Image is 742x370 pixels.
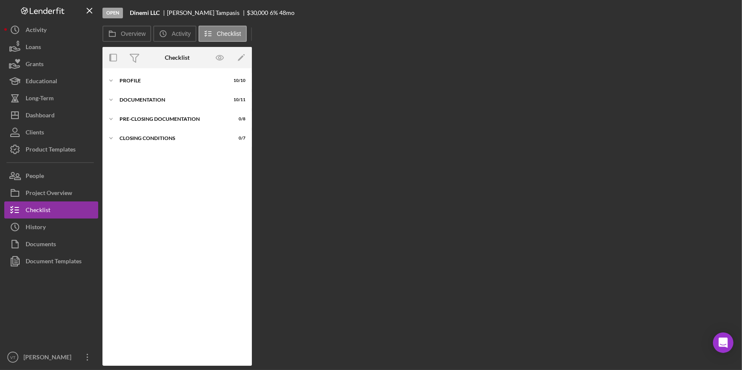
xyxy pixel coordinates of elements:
div: 0 / 8 [230,117,245,122]
div: Project Overview [26,184,72,204]
button: History [4,219,98,236]
div: History [26,219,46,238]
div: 6 % [270,9,278,16]
div: Educational [26,73,57,92]
button: Documents [4,236,98,253]
div: Checklist [26,201,50,221]
div: Checklist [165,54,190,61]
label: Overview [121,30,146,37]
div: Loans [26,38,41,58]
div: Documents [26,236,56,255]
button: Dashboard [4,107,98,124]
div: Activity [26,21,47,41]
div: Profile [120,78,224,83]
div: Document Templates [26,253,82,272]
button: Overview [102,26,151,42]
button: People [4,167,98,184]
button: Project Overview [4,184,98,201]
button: Educational [4,73,98,90]
button: Document Templates [4,253,98,270]
div: Dashboard [26,107,55,126]
button: Clients [4,124,98,141]
button: Long-Term [4,90,98,107]
div: Grants [26,55,44,75]
label: Activity [172,30,190,37]
div: Product Templates [26,141,76,160]
div: [PERSON_NAME] [21,349,77,368]
span: $30,000 [247,9,269,16]
button: Checklist [4,201,98,219]
div: Clients [26,124,44,143]
button: Activity [4,21,98,38]
div: 0 / 7 [230,136,245,141]
div: People [26,167,44,186]
label: Checklist [217,30,241,37]
button: Activity [153,26,196,42]
div: 48 mo [279,9,295,16]
div: 10 / 11 [230,97,245,102]
div: Open [102,8,123,18]
text: VT [10,355,15,360]
div: Long-Term [26,90,54,109]
div: Pre-Closing Documentation [120,117,224,122]
div: Open Intercom Messenger [713,332,733,353]
button: Product Templates [4,141,98,158]
div: Documentation [120,97,224,102]
button: Loans [4,38,98,55]
button: Grants [4,55,98,73]
div: Closing Conditions [120,136,224,141]
b: Dinemi LLC [130,9,160,16]
div: [PERSON_NAME] Tampasis [167,9,247,16]
div: 10 / 10 [230,78,245,83]
button: VT[PERSON_NAME] [4,349,98,366]
button: Checklist [199,26,247,42]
